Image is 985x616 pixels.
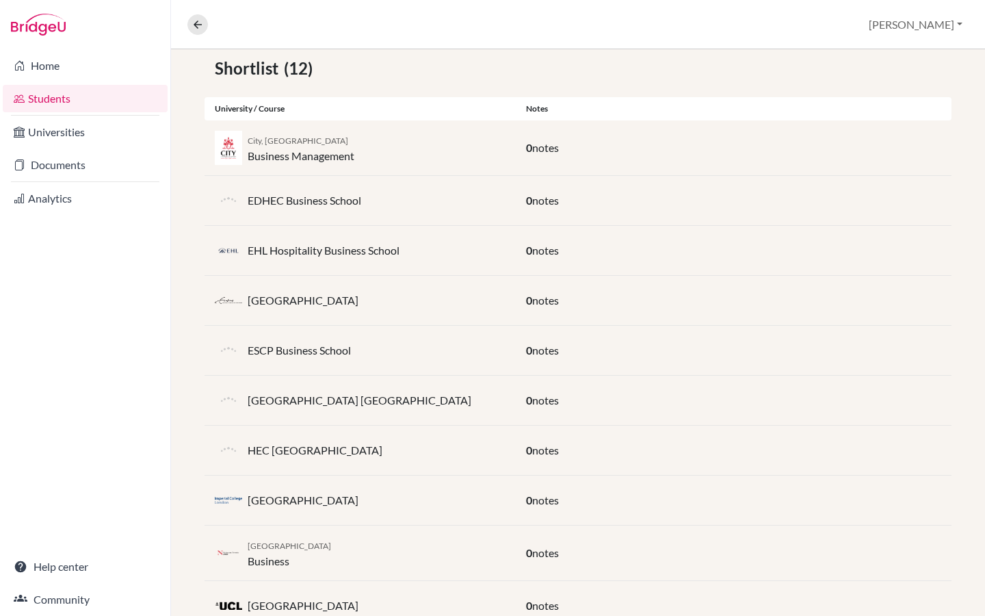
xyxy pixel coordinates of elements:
[526,344,532,357] span: 0
[11,14,66,36] img: Bridge-U
[248,242,399,259] p: EHL Hospitality Business School
[215,296,242,306] img: nl_eur_4vlv7oka.png
[248,192,361,209] p: EDHEC Business School
[526,294,532,307] span: 0
[532,546,559,559] span: notes
[3,52,168,79] a: Home
[532,599,559,612] span: notes
[532,394,559,407] span: notes
[526,444,532,457] span: 0
[248,492,358,509] p: [GEOGRAPHIC_DATA]
[215,131,242,165] img: gb_c60_yqmnojjt.jpeg
[248,541,331,551] span: [GEOGRAPHIC_DATA]
[215,496,242,506] img: gb_i50_39g5eeto.png
[863,12,969,38] button: [PERSON_NAME]
[248,342,351,359] p: ESCP Business School
[3,185,168,212] a: Analytics
[248,136,348,146] span: City, [GEOGRAPHIC_DATA]
[3,85,168,112] a: Students
[215,387,242,414] img: default-university-logo-42dd438d0b49c2174d4c41c49dcd67eec2da6d16b3a2f6d5de70cc347232e317.png
[526,141,532,154] span: 0
[526,493,532,506] span: 0
[532,493,559,506] span: notes
[205,103,516,115] div: University / Course
[516,103,951,115] div: Notes
[3,151,168,179] a: Documents
[215,337,242,364] img: default-university-logo-42dd438d0b49c2174d4c41c49dcd67eec2da6d16b3a2f6d5de70cc347232e317.png
[215,548,242,559] img: gb_n53_xrcmq2uy.png
[3,118,168,146] a: Universities
[526,599,532,612] span: 0
[215,437,242,464] img: default-university-logo-42dd438d0b49c2174d4c41c49dcd67eec2da6d16b3a2f6d5de70cc347232e317.png
[248,598,358,614] p: [GEOGRAPHIC_DATA]
[215,602,242,609] img: gb_u80_k_0s28jx.png
[248,292,358,309] p: [GEOGRAPHIC_DATA]
[526,546,532,559] span: 0
[532,344,559,357] span: notes
[248,537,331,569] div: Business
[532,194,559,207] span: notes
[532,294,559,307] span: notes
[532,141,559,154] span: notes
[215,56,284,81] span: Shortlist
[526,194,532,207] span: 0
[248,442,382,459] p: HEC [GEOGRAPHIC_DATA]
[532,444,559,457] span: notes
[526,394,532,407] span: 0
[248,131,354,164] div: Business Management
[248,392,471,409] p: [GEOGRAPHIC_DATA] [GEOGRAPHIC_DATA]
[526,244,532,257] span: 0
[284,56,318,81] span: (12)
[532,244,559,257] span: notes
[3,586,168,613] a: Community
[215,187,242,214] img: default-university-logo-42dd438d0b49c2174d4c41c49dcd67eec2da6d16b3a2f6d5de70cc347232e317.png
[3,553,168,580] a: Help center
[215,245,242,256] img: ch_ehl_1k4l9xwt.png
